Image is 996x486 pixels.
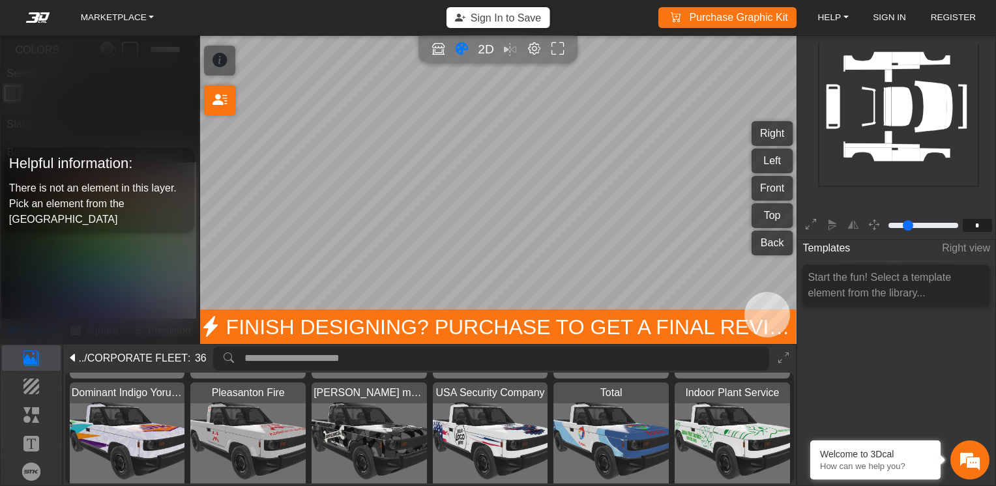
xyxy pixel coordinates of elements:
button: ../CORPORATE FLEET:36 [65,348,209,369]
span: Conversation [7,389,87,398]
button: Top [752,203,793,228]
button: Left [752,149,793,173]
span: Indoor Plant Service [683,385,781,401]
p: How can we help you? [820,461,931,471]
div: Articles [168,366,248,407]
span: 2D [478,42,494,56]
button: Expand Library [773,347,794,371]
button: Sign In to Save [447,7,550,27]
span: Dominant Indigo Yoruba Tiglon [70,385,185,401]
span: 36 [195,350,207,366]
button: Open in Showroom [429,40,448,59]
button: Right [752,121,793,146]
span: adams mechanical [312,385,427,401]
span: Pleasanton Fire [209,385,286,401]
span: /CORPORATE FLEET [84,350,188,366]
input: search asset [244,347,769,371]
button: Full screen [549,40,568,59]
button: Back [752,231,793,255]
span: .. [78,350,84,366]
a: MARKETPLACE [76,8,160,27]
div: Minimize live chat window [214,7,245,38]
div: Welcome to 3Dcal [820,449,931,459]
button: Pan [864,215,885,235]
textarea: Type your message and hit 'Enter' [7,321,248,366]
span: USA Security Company [433,385,547,401]
a: Purchase Graphic Kit [662,7,793,27]
button: Color tool [452,40,471,59]
div: Navigation go back [14,67,34,87]
span: Start the fun! Select a template element from the library... [808,272,951,298]
span: There is not an element in this layer. Pick an element from the [GEOGRAPHIC_DATA] [9,182,177,225]
span: We're online! [76,144,180,268]
h5: Helpful information: [9,152,190,175]
span: Templates [802,236,850,261]
div: Chat with us now [87,68,239,85]
button: Expand 2D editor [800,215,821,235]
a: REGISTER [926,8,982,27]
button: 2D [476,40,495,59]
span: Right view [942,236,990,261]
button: Editor settings [525,40,544,59]
span: Finish Designing? Purchase to get a final review [200,309,797,345]
div: FAQs [87,366,168,407]
a: SIGN IN [868,8,911,27]
span: Total [598,385,624,401]
a: HELP [813,8,854,27]
span: : [188,350,190,366]
button: Front [752,176,793,201]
